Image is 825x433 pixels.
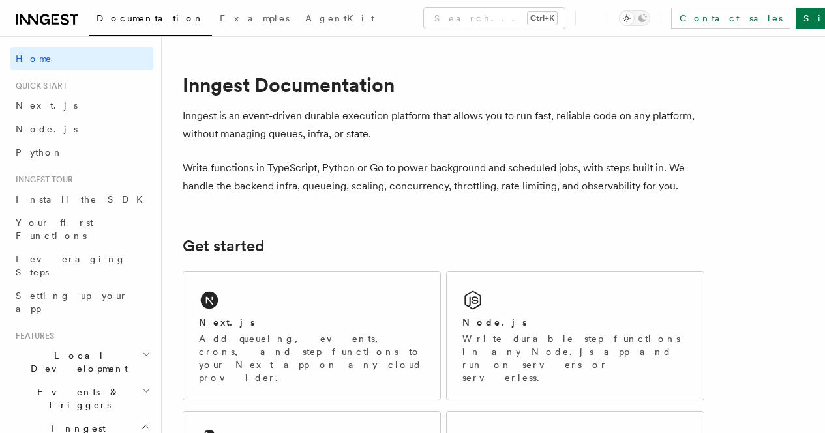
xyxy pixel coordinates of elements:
[10,380,153,417] button: Events & Triggers
[16,254,126,277] span: Leveraging Steps
[10,94,153,117] a: Next.js
[446,271,704,400] a: Node.jsWrite durable step functions in any Node.js app and run on servers or serverless.
[16,100,78,111] span: Next.js
[619,10,650,26] button: Toggle dark mode
[16,52,52,65] span: Home
[16,217,93,241] span: Your first Functions
[10,81,67,91] span: Quick start
[89,4,212,36] a: Documentation
[16,124,78,134] span: Node.js
[199,332,425,384] p: Add queueing, events, crons, and step functions to your Next app on any cloud provider.
[10,211,153,247] a: Your first Functions
[528,12,557,25] kbd: Ctrl+K
[16,194,151,204] span: Install the SDK
[10,141,153,164] a: Python
[297,4,382,35] a: AgentKit
[183,159,704,195] p: Write functions in TypeScript, Python or Go to power background and scheduled jobs, with steps bu...
[10,188,153,211] a: Install the SDK
[183,73,704,96] h1: Inngest Documentation
[16,290,128,314] span: Setting up your app
[16,147,63,158] span: Python
[10,47,153,70] a: Home
[97,13,204,23] span: Documentation
[10,284,153,320] a: Setting up your app
[183,271,441,400] a: Next.jsAdd queueing, events, crons, and step functions to your Next app on any cloud provider.
[10,175,73,185] span: Inngest tour
[183,107,704,143] p: Inngest is an event-driven durable execution platform that allows you to run fast, reliable code ...
[199,316,255,329] h2: Next.js
[212,4,297,35] a: Examples
[10,349,142,375] span: Local Development
[462,316,527,329] h2: Node.js
[305,13,374,23] span: AgentKit
[671,8,790,29] a: Contact sales
[10,331,54,341] span: Features
[220,13,290,23] span: Examples
[462,332,688,384] p: Write durable step functions in any Node.js app and run on servers or serverless.
[424,8,565,29] button: Search...Ctrl+K
[10,247,153,284] a: Leveraging Steps
[10,117,153,141] a: Node.js
[10,344,153,380] button: Local Development
[183,237,264,255] a: Get started
[10,385,142,412] span: Events & Triggers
